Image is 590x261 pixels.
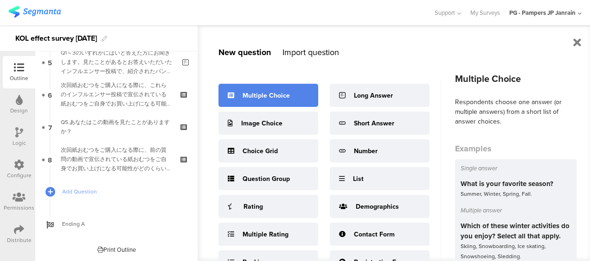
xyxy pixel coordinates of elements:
[48,122,52,132] span: 7
[97,245,136,254] div: Print Outline
[62,219,181,229] span: Ending A
[61,118,172,136] div: Q5.あなたはこの動画を見たことがありますか？
[354,146,378,156] div: Number
[455,72,577,86] div: Multiple Choice
[15,31,97,46] div: KOL effect survey [DATE]
[461,206,571,215] div: Multiple answer
[353,174,364,184] div: List
[48,154,52,164] span: 8
[38,208,195,240] a: Ending A
[10,106,28,115] div: Design
[48,57,52,67] span: 5
[13,139,26,147] div: Logic
[48,89,52,99] span: 6
[282,46,339,58] div: Import question
[243,146,278,156] div: Choice Grid
[244,202,263,211] div: Rating
[38,111,195,143] a: 7 Q5.あなたはこの動画を見たことがありますか？
[356,202,399,211] div: Demographics
[455,97,577,126] div: Respondents choose one answer (or multiple answers) from a short list of answer choices.
[7,236,32,244] div: Distribute
[62,187,181,196] span: Add Question
[243,230,289,239] div: Multiple Rating
[509,8,576,17] div: PG - Pampers JP Janrain
[461,179,571,189] div: What is your favorite season?
[38,78,195,111] a: 6 次回紙おむつをご購入になる際に、これらのインフルエンサー投稿で宣伝されている紙おむつをご自身でお買い上げになる可能性がどのくらいあるかをお答えください。
[241,118,282,128] div: Image Choice
[61,81,172,108] div: 次回紙おむつをご購入になる際に、これらのインフルエンサー投稿で宣伝されている紙おむつをご自身でお買い上げになる可能性がどのくらいあるかをお答えください。
[61,145,172,173] div: 次回紙おむつをご購入になる際に、前の質問の動画で宣伝されている紙おむつをご自身でお買い上げになる可能性がどのくらいあるかをお答えください。
[455,143,577,155] div: Examples
[435,8,455,17] span: Support
[243,174,290,184] div: Question Group
[218,46,271,58] div: New question
[354,91,393,100] div: Long Answer
[38,46,195,78] a: 5 Q1～3のいずれかにはいと答えた方にお聞きします。見たことがあるとお答えいただいたインフルエンサー投稿で、紹介されたパンパース製品の便益や魅力について、どう感じられましたか？
[461,221,571,241] div: Which of these winter activities do you enjoy? Select all that apply.
[354,230,395,239] div: Contact Form
[38,143,195,175] a: 8 次回紙おむつをご購入になる際に、前の質問の動画で宣伝されている紙おむつをご自身でお買い上げになる可能性がどのくらいあるかをお答えください。
[61,48,175,76] div: Q1～3のいずれかにはいと答えた方にお聞きします。見たことがあるとお答えいただいたインフルエンサー投稿で、紹介されたパンパース製品の便益や魅力について、どう感じられましたか？
[461,164,571,173] div: Single answer
[4,204,34,212] div: Permissions
[461,189,571,199] div: Summer, Winter, Spring, Fall.
[243,91,290,100] div: Multiple Choice
[7,171,32,180] div: Configure
[10,74,28,82] div: Outline
[8,6,61,18] img: segmanta logo
[354,118,394,128] div: Short Answer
